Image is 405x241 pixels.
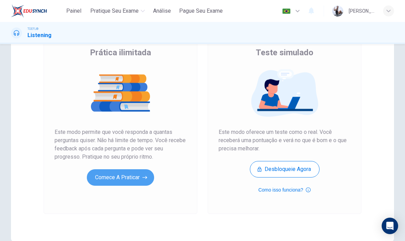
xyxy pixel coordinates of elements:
[11,4,47,18] img: EduSynch logo
[55,128,186,161] span: Este modo permite que você responda a quantas perguntas quiser. Não há limite de tempo. Você rece...
[63,5,85,17] button: Painel
[150,5,174,17] button: Análise
[153,7,171,15] span: Análise
[179,7,223,15] span: Pague Seu Exame
[256,47,313,58] span: Teste simulado
[90,7,139,15] span: Pratique seu exame
[27,26,38,31] span: TOEFL®
[382,218,398,234] div: Open Intercom Messenger
[258,186,311,194] button: Como isso funciona?
[219,128,350,153] span: Este modo oferece um teste como o real. Você receberá uma pontuação e verá no que é bom e o que p...
[250,161,320,177] button: Desbloqueie agora
[349,7,375,15] div: [PERSON_NAME]
[27,31,51,39] h1: Listening
[176,5,225,17] button: Pague Seu Exame
[88,5,148,17] button: Pratique seu exame
[66,7,81,15] span: Painel
[11,4,63,18] a: EduSynch logo
[90,47,151,58] span: Prática ilimitada
[282,9,291,14] img: pt
[332,5,343,16] img: Profile picture
[87,169,154,186] button: Comece a praticar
